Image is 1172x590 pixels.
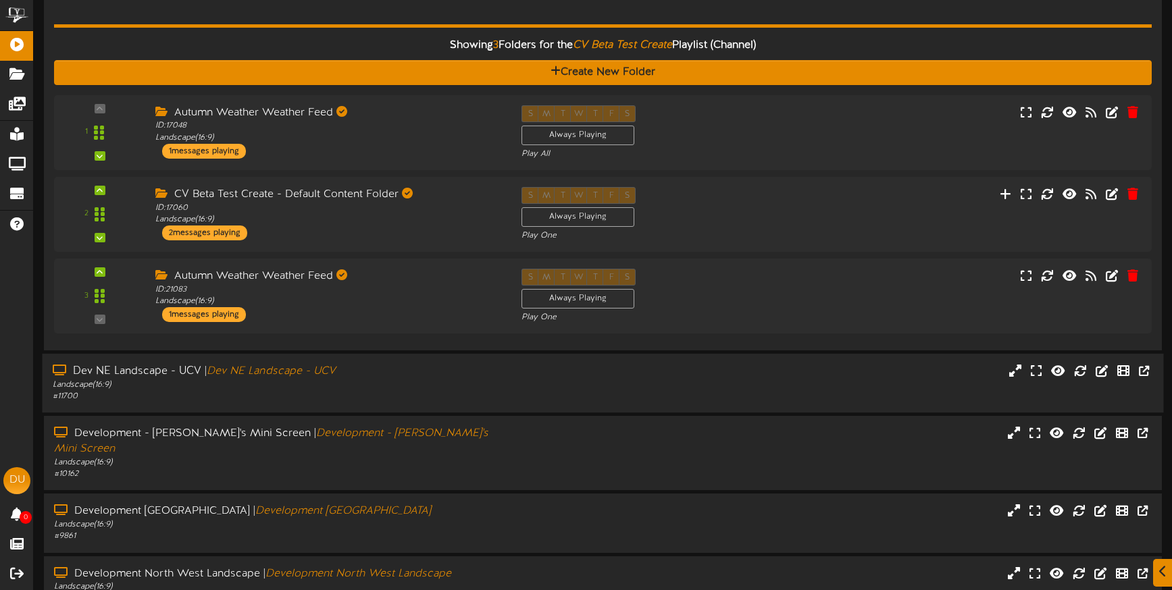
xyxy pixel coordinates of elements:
[493,39,499,51] span: 3
[255,505,431,517] i: Development [GEOGRAPHIC_DATA]
[54,519,500,531] div: Landscape ( 16:9 )
[20,511,32,524] span: 0
[54,426,500,457] div: Development - [PERSON_NAME]'s Mini Screen |
[521,230,775,242] div: Play One
[521,289,634,309] div: Always Playing
[54,60,1152,85] button: Create New Folder
[162,144,246,159] div: 1 messages playing
[54,531,500,542] div: # 9861
[521,207,634,227] div: Always Playing
[53,364,500,379] div: Dev NE Landscape - UCV |
[3,467,30,494] div: DU
[54,504,500,519] div: Development [GEOGRAPHIC_DATA] |
[54,457,500,468] div: Landscape ( 16:9 )
[155,105,501,121] div: Autumn Weather Weather Feed
[162,225,247,240] div: 2 messages playing
[44,31,1162,60] div: Showing Folders for the Playlist (Channel)
[573,39,672,51] i: CV Beta Test Create
[155,187,501,203] div: CV Beta Test Create - Default Content Folder
[162,307,246,322] div: 1 messages playing
[155,120,501,143] div: ID: 17048 Landscape ( 16:9 )
[155,269,501,284] div: Autumn Weather Weather Feed
[53,379,500,391] div: Landscape ( 16:9 )
[521,149,775,160] div: Play All
[265,568,451,580] i: Development North West Landscape
[54,566,500,582] div: Development North West Landscape |
[53,391,500,402] div: # 11700
[521,126,634,145] div: Always Playing
[521,312,775,323] div: Play One
[155,203,501,225] div: ID: 17060 Landscape ( 16:9 )
[54,468,500,480] div: # 10162
[207,365,336,377] i: Dev NE Landscape - UCV
[155,284,501,307] div: ID: 21083 Landscape ( 16:9 )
